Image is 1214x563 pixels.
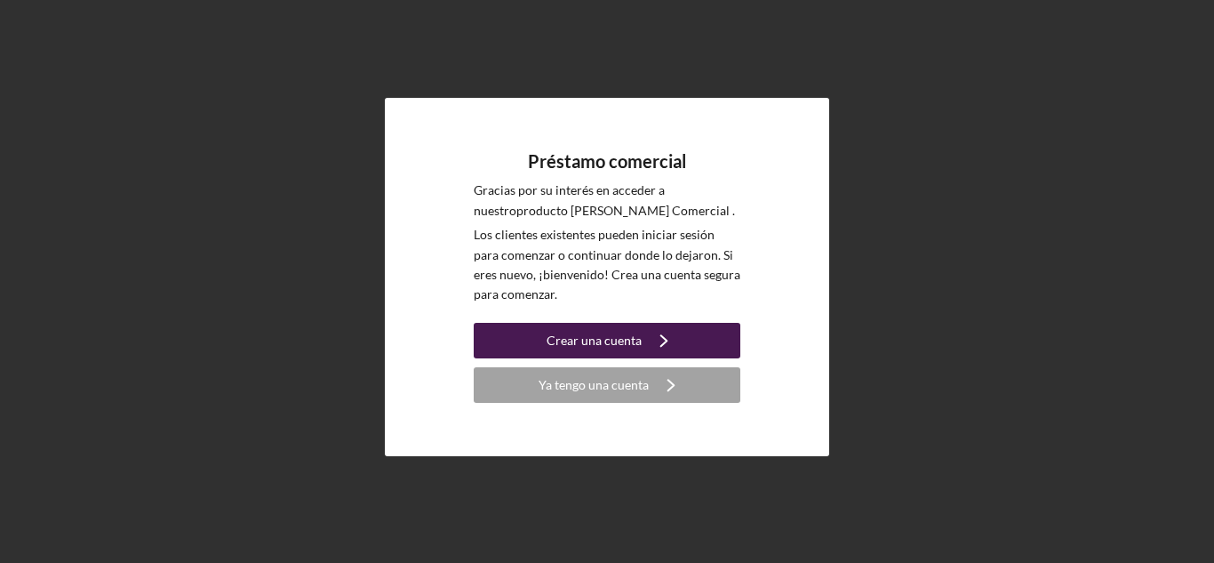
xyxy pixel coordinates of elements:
button: Ya tengo una cuenta [474,367,740,403]
font: [PERSON_NAME] Comercial . [571,203,735,218]
a: Crear una cuenta [474,323,740,363]
font: Préstamo comercial [528,150,686,172]
font: Gracias por su interés en acceder a nuestro [474,182,665,217]
font: Ya tengo una cuenta [539,377,649,392]
font: producto [516,203,568,218]
font: Los clientes existentes pueden iniciar sesión para comenzar o continuar donde lo dejaron. Si eres... [474,227,740,302]
button: Crear una cuenta [474,323,740,358]
font: Crear una cuenta [547,333,642,348]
